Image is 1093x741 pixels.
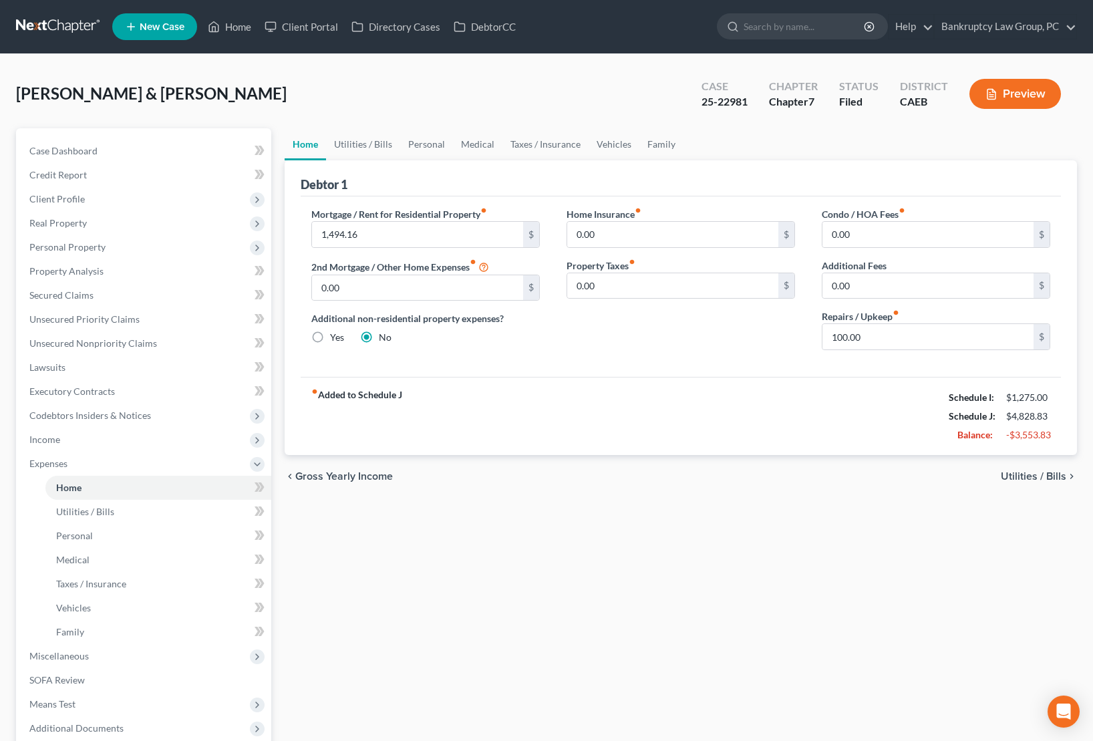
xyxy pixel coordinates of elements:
div: $ [523,222,539,247]
span: Personal Property [29,241,106,253]
span: [PERSON_NAME] & [PERSON_NAME] [16,84,287,103]
a: Utilities / Bills [45,500,271,524]
i: fiber_manual_record [893,309,899,316]
span: Means Test [29,698,75,710]
span: Credit Report [29,169,87,180]
a: Case Dashboard [19,139,271,163]
span: Additional Documents [29,722,124,734]
span: Family [56,626,84,637]
a: SOFA Review [19,668,271,692]
div: $ [1034,222,1050,247]
span: Taxes / Insurance [56,578,126,589]
label: Yes [330,331,344,344]
span: Expenses [29,458,67,469]
a: DebtorCC [447,15,522,39]
span: Property Analysis [29,265,104,277]
a: Client Portal [258,15,345,39]
div: $ [778,222,794,247]
input: -- [312,222,523,247]
span: Executory Contracts [29,386,115,397]
span: Utilities / Bills [1001,471,1066,482]
div: District [900,79,948,94]
div: 25-22981 [701,94,748,110]
span: Home [56,482,82,493]
label: Property Taxes [567,259,635,273]
a: Secured Claims [19,283,271,307]
div: CAEB [900,94,948,110]
input: -- [822,222,1034,247]
span: New Case [140,22,184,32]
a: Personal [45,524,271,548]
span: Vehicles [56,602,91,613]
span: Real Property [29,217,87,229]
div: Debtor 1 [301,176,347,192]
label: Additional non-residential property expenses? [311,311,540,325]
span: Personal [56,530,93,541]
span: Gross Yearly Income [295,471,393,482]
span: Secured Claims [29,289,94,301]
div: $ [1034,273,1050,299]
a: Medical [45,548,271,572]
label: Home Insurance [567,207,641,221]
input: Search by name... [744,14,866,39]
a: Directory Cases [345,15,447,39]
div: $ [778,273,794,299]
span: Unsecured Nonpriority Claims [29,337,157,349]
strong: Added to Schedule J [311,388,402,444]
button: Utilities / Bills chevron_right [1001,471,1077,482]
a: Family [45,620,271,644]
span: Medical [56,554,90,565]
a: Taxes / Insurance [45,572,271,596]
label: 2nd Mortgage / Other Home Expenses [311,259,489,275]
a: Credit Report [19,163,271,187]
label: Condo / HOA Fees [822,207,905,221]
label: Additional Fees [822,259,887,273]
a: Lawsuits [19,355,271,380]
div: $4,828.83 [1006,410,1050,423]
button: Preview [969,79,1061,109]
i: chevron_left [285,471,295,482]
i: fiber_manual_record [470,259,476,265]
div: Chapter [769,94,818,110]
a: Utilities / Bills [326,128,400,160]
span: 7 [808,95,814,108]
input: -- [822,324,1034,349]
a: Family [639,128,683,160]
strong: Balance: [957,429,993,440]
a: Vehicles [589,128,639,160]
input: -- [567,222,778,247]
input: -- [312,275,523,301]
strong: Schedule J: [949,410,995,422]
a: Property Analysis [19,259,271,283]
div: $ [1034,324,1050,349]
a: Unsecured Nonpriority Claims [19,331,271,355]
strong: Schedule I: [949,392,994,403]
input: -- [822,273,1034,299]
a: Bankruptcy Law Group, PC [935,15,1076,39]
span: Miscellaneous [29,650,89,661]
i: fiber_manual_record [311,388,318,395]
div: Case [701,79,748,94]
input: -- [567,273,778,299]
span: Unsecured Priority Claims [29,313,140,325]
div: $1,275.00 [1006,391,1050,404]
div: Filed [839,94,879,110]
a: Unsecured Priority Claims [19,307,271,331]
a: Vehicles [45,596,271,620]
a: Medical [453,128,502,160]
span: Utilities / Bills [56,506,114,517]
a: Personal [400,128,453,160]
label: No [379,331,392,344]
span: Lawsuits [29,361,65,373]
a: Home [201,15,258,39]
span: Codebtors Insiders & Notices [29,410,151,421]
a: Help [889,15,933,39]
div: $ [523,275,539,301]
button: chevron_left Gross Yearly Income [285,471,393,482]
div: Chapter [769,79,818,94]
span: Client Profile [29,193,85,204]
i: chevron_right [1066,471,1077,482]
div: Open Intercom Messenger [1048,696,1080,728]
a: Executory Contracts [19,380,271,404]
a: Home [45,476,271,500]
